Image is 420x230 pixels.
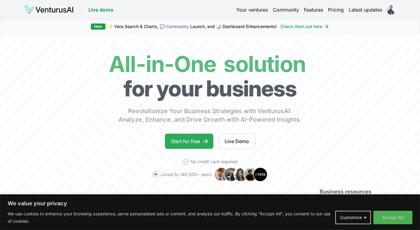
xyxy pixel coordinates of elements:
button: Accept All [373,211,412,224]
p: We use cookies to enhance your browsing experience, serve personalized ads or content, and analyz... [8,210,331,225]
a: Features [304,6,323,13]
a: Community [273,6,299,13]
span: ✨ Vera Search & Charts, 💬 Launch, and 📊 Dashboard Enhancements! [108,23,277,30]
button: Customize [335,211,371,224]
p: We value your privacy [8,200,412,207]
a: Live demo [88,6,113,13]
img: Avatar 1 [214,167,229,182]
img: logo [24,5,74,15]
a: Start for free [165,134,213,149]
img: Avatar 2 [224,167,238,182]
img: Avatar 4 [243,167,258,182]
img: Avatar 3 [233,167,248,182]
a: Community [166,24,189,29]
img: ACg8ocLWYTr1gZhGyFpL5x-obrpTr28W_ARSmmZ0ZGKVUtn1UnRQzV3u=s96-c [386,5,396,15]
a: Your ventures [236,6,268,13]
a: Live Demo [218,134,255,149]
a: Latest updates [349,6,382,13]
div: New [91,23,105,30]
a: Check them out here [280,23,329,30]
a: Pricing [328,6,344,13]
